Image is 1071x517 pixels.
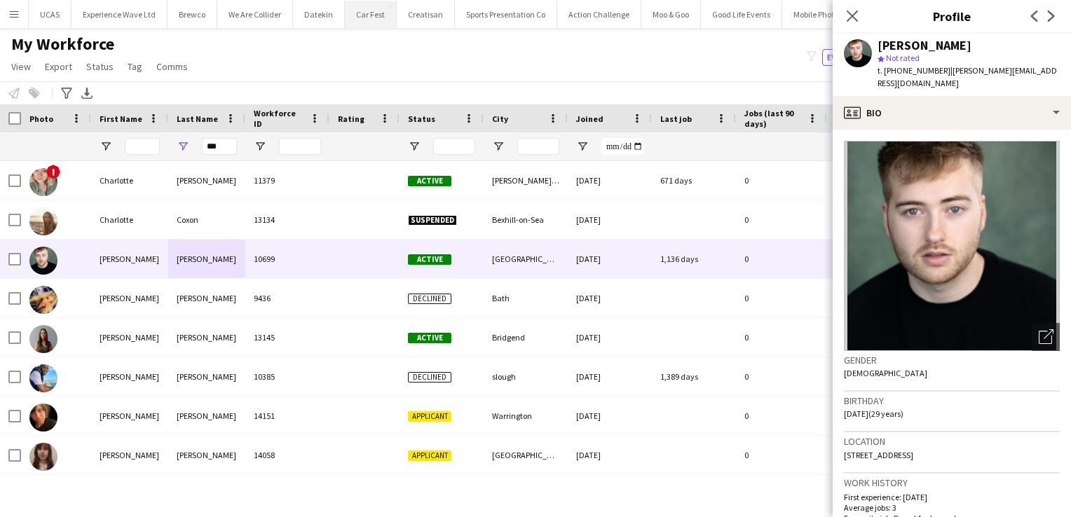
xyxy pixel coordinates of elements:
button: Open Filter Menu [408,140,421,153]
span: Applicant [408,450,451,461]
app-action-btn: Advanced filters [58,85,75,102]
button: Open Filter Menu [100,140,112,153]
button: Datekin [293,1,345,28]
input: First Name Filter Input [125,138,160,155]
div: 14058 [245,436,329,474]
div: 0 [736,397,827,435]
img: Jonathan Cox [29,404,57,432]
div: [PERSON_NAME] [91,240,168,278]
div: slough [484,357,568,396]
h3: Location [844,435,1060,448]
div: Bath [484,279,568,317]
div: [PERSON_NAME] [168,475,245,513]
div: 0 [736,200,827,239]
div: 13134 [245,200,329,239]
span: Applicant [408,411,451,422]
div: Charlotte [91,200,168,239]
input: Last Name Filter Input [202,138,237,155]
div: 14151 [245,397,329,435]
span: View [11,60,31,73]
div: [PERSON_NAME] [168,279,245,317]
div: Bridgend [484,318,568,357]
app-action-btn: Export XLSX [79,85,95,102]
div: [DATE] [568,279,652,317]
div: 11379 [245,161,329,200]
div: 0 [736,357,827,396]
div: Open photos pop-in [1032,323,1060,351]
span: Active [408,176,451,186]
input: Workforce ID Filter Input [279,138,321,155]
img: Ellie Coxson [29,286,57,314]
span: Status [408,113,435,124]
span: Workforce ID [254,108,304,129]
button: Open Filter Menu [254,140,266,153]
input: Status Filter Input [433,138,475,155]
span: Suspended [408,215,457,226]
div: [PERSON_NAME] [168,357,245,396]
div: [PERSON_NAME] [168,436,245,474]
span: Declined [408,372,451,382]
div: 0 [736,279,827,317]
div: 10699 [245,240,329,278]
div: 0 [736,318,827,357]
div: [DATE] [568,200,652,239]
span: Joined [576,113,603,124]
div: 0 [736,161,827,200]
img: Jamaal Cox [29,364,57,392]
span: Active [408,254,451,265]
a: Tag [122,57,148,76]
span: Rating [338,113,364,124]
button: Good Life Events [701,1,782,28]
img: Nora Willcox [29,443,57,471]
div: 1,136 days [652,240,736,278]
span: First Name [100,113,142,124]
button: Moo & Goo [641,1,701,28]
div: 0 [736,240,827,278]
button: Open Filter Menu [177,140,189,153]
button: Brewco [168,1,217,28]
button: Open Filter Menu [492,140,505,153]
span: Jobs (last 90 days) [744,108,802,129]
div: Redditch [484,475,568,513]
div: [PERSON_NAME]-le-Willows [484,161,568,200]
div: [PERSON_NAME] [91,475,168,513]
span: Not rated [886,53,920,63]
span: Tag [128,60,142,73]
div: Coxon [168,200,245,239]
button: Open Filter Menu [576,140,589,153]
div: [PERSON_NAME] [91,436,168,474]
img: Crew avatar or photo [844,141,1060,351]
input: Joined Filter Input [601,138,643,155]
div: Bio [833,96,1071,130]
img: Charlotte Cox [29,168,57,196]
div: [DATE] [568,475,652,513]
span: Photo [29,113,53,124]
div: [DATE] [568,240,652,278]
div: [PERSON_NAME] [91,279,168,317]
div: [DATE] [568,436,652,474]
span: Status [86,60,114,73]
span: Export [45,60,72,73]
img: Emma cox [29,325,57,353]
span: [DATE] (29 years) [844,408,903,419]
div: 0 [736,436,827,474]
div: [PERSON_NAME] [91,318,168,357]
span: City [492,113,508,124]
span: My Workforce [11,34,114,55]
div: [GEOGRAPHIC_DATA] [484,240,568,278]
h3: Birthday [844,394,1060,407]
h3: Profile [833,7,1071,25]
span: Declined [408,294,451,304]
button: Experience Wave Ltd [71,1,168,28]
div: [PERSON_NAME] [91,397,168,435]
p: First experience: [DATE] [844,492,1060,502]
a: Status [81,57,119,76]
button: UCAS [29,1,71,28]
img: Charlotte Coxon [29,207,57,235]
div: [PERSON_NAME] [91,357,168,396]
div: [DATE] [568,357,652,396]
a: Comms [151,57,193,76]
a: Export [39,57,78,76]
div: [DATE] [568,397,652,435]
div: [PERSON_NAME] [168,318,245,357]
